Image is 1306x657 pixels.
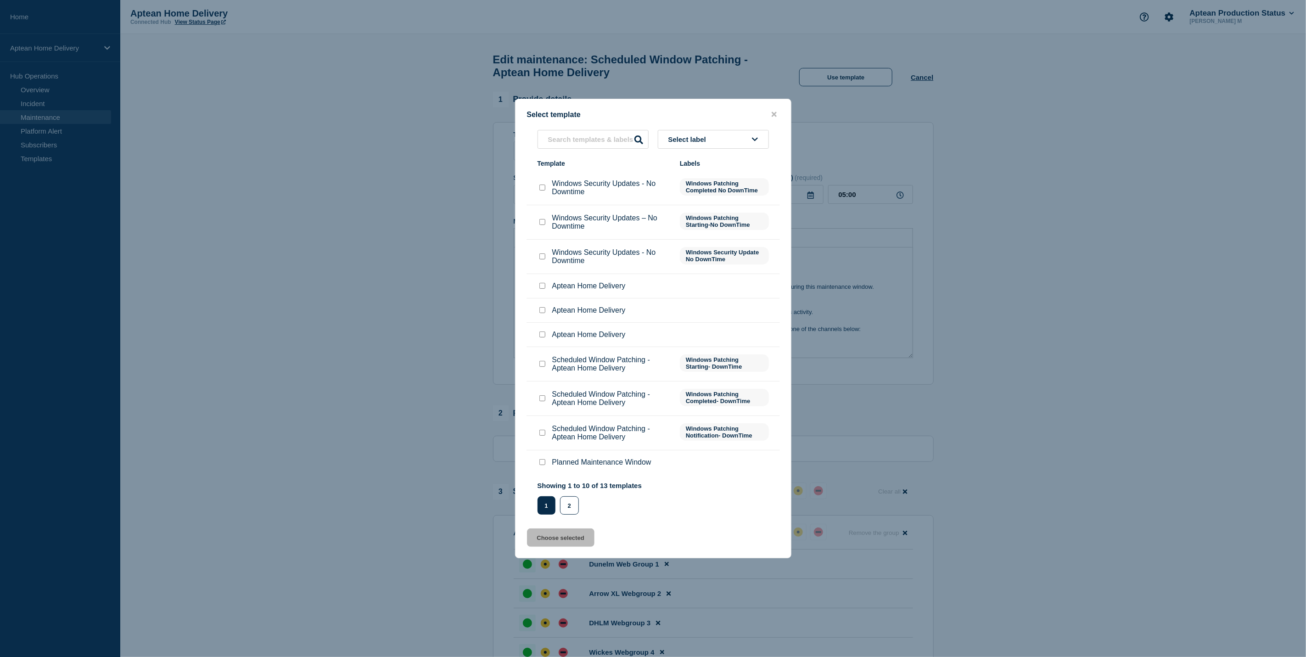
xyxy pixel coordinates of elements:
[539,253,545,259] input: Windows Security Updates - No Downtime checkbox
[552,214,671,230] p: Windows Security Updates – No Downtime
[658,130,769,149] button: Select label
[538,482,642,489] p: Showing 1 to 10 of 13 templates
[680,423,769,441] span: Windows Patching Notification- DownTime
[539,185,545,191] input: Windows Security Updates - No Downtime checkbox
[538,160,671,167] div: Template
[680,178,769,196] span: Windows Patching Completed No DownTime
[539,283,545,289] input: Aptean Home Delivery checkbox
[560,496,579,515] button: 2
[680,213,769,230] span: Windows Patching Starting-No DownTime
[680,354,769,372] span: Windows Patching Starting- DownTime
[680,160,769,167] div: Labels
[539,331,545,337] input: Aptean Home Delivery checkbox
[539,219,545,225] input: Windows Security Updates – No Downtime checkbox
[552,331,626,339] p: Aptean Home Delivery
[769,110,779,119] button: close button
[552,390,671,407] p: Scheduled Window Patching - Aptean Home Delivery
[539,459,545,465] input: Planned Maintenance Window checkbox
[539,430,545,436] input: Scheduled Window Patching - Aptean Home Delivery checkbox
[680,247,769,264] span: Windows Security Update No DownTime
[539,395,545,401] input: Scheduled Window Patching - Aptean Home Delivery checkbox
[516,110,791,119] div: Select template
[539,361,545,367] input: Scheduled Window Patching - Aptean Home Delivery checkbox
[680,389,769,406] span: Windows Patching Completed- DownTime
[552,306,626,314] p: Aptean Home Delivery
[552,282,626,290] p: Aptean Home Delivery
[552,425,671,441] p: Scheduled Window Patching - Aptean Home Delivery
[538,496,555,515] button: 1
[552,356,671,372] p: Scheduled Window Patching - Aptean Home Delivery
[552,248,671,265] p: Windows Security Updates - No Downtime
[538,130,649,149] input: Search templates & labels
[527,528,594,547] button: Choose selected
[552,458,651,466] p: Planned Maintenance Window
[539,307,545,313] input: Aptean Home Delivery checkbox
[668,135,710,143] span: Select label
[552,180,671,196] p: Windows Security Updates - No Downtime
